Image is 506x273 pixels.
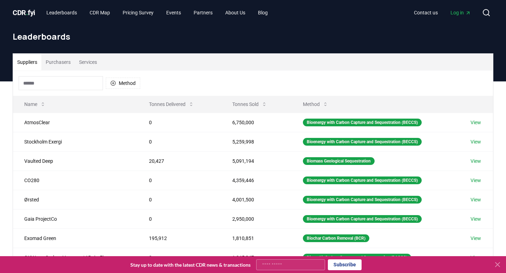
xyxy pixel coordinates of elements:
a: View [471,235,481,242]
a: View [471,254,481,261]
td: 4,359,446 [221,171,292,190]
button: Method [106,78,140,89]
td: 6,750,000 [221,113,292,132]
div: Bioenergy with Carbon Capture and Sequestration (BECCS) [303,196,422,204]
td: OXY Low Carbon Ventures | 1PointFive [13,248,138,267]
div: Direct Air Carbon Capture and Sequestration (DACCS) [303,254,411,261]
div: Bioenergy with Carbon Capture and Sequestration (BECCS) [303,215,422,223]
a: Blog [252,6,273,19]
td: 0 [138,209,221,228]
td: 5,091,194 [221,151,292,171]
td: 20,427 [138,151,221,171]
div: Biomass Geological Sequestration [303,157,375,165]
td: Ørsted [13,190,138,209]
td: Stockholm Exergi [13,132,138,151]
span: Log in [450,9,471,16]
td: 0 [138,171,221,190]
span: CDR fyi [13,8,35,17]
nav: Main [41,6,273,19]
td: 0 [138,132,221,151]
a: View [471,196,481,203]
td: 0 [138,190,221,209]
nav: Main [408,6,476,19]
a: Events [161,6,187,19]
h1: Leaderboards [13,31,493,42]
a: View [471,158,481,165]
button: Purchasers [41,54,75,71]
td: Gaia ProjectCo [13,209,138,228]
td: Vaulted Deep [13,151,138,171]
a: Contact us [408,6,443,19]
a: Partners [188,6,218,19]
td: 1,345,847 [221,248,292,267]
a: CDR Map [84,6,116,19]
a: About Us [220,6,251,19]
div: Bioenergy with Carbon Capture and Sequestration (BECCS) [303,119,422,126]
td: 0 [138,248,221,267]
td: 5,259,998 [221,132,292,151]
a: View [471,215,481,222]
a: CDR.fyi [13,8,35,18]
div: Bioenergy with Carbon Capture and Sequestration (BECCS) [303,177,422,184]
td: 4,001,500 [221,190,292,209]
td: CO280 [13,171,138,190]
td: 0 [138,113,221,132]
td: 2,950,000 [221,209,292,228]
a: View [471,177,481,184]
button: Method [297,97,334,111]
td: 1,810,851 [221,228,292,248]
a: Leaderboards [41,6,83,19]
button: Tonnes Delivered [143,97,200,111]
a: View [471,138,481,145]
button: Tonnes Sold [227,97,273,111]
td: Exomad Green [13,228,138,248]
button: Services [75,54,101,71]
button: Suppliers [13,54,41,71]
td: 195,912 [138,228,221,248]
button: Name [19,97,51,111]
div: Bioenergy with Carbon Capture and Sequestration (BECCS) [303,138,422,146]
td: AtmosClear [13,113,138,132]
a: View [471,119,481,126]
span: . [26,8,28,17]
a: Pricing Survey [117,6,159,19]
div: Biochar Carbon Removal (BCR) [303,234,369,242]
a: Log in [445,6,476,19]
